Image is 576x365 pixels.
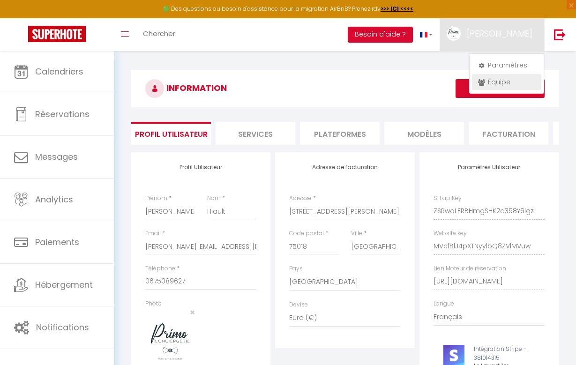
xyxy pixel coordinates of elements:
[207,194,221,203] label: Nom
[472,74,541,90] a: Équipe
[440,18,544,51] a: ... [PERSON_NAME]
[131,122,211,145] li: Profil Utilisateur
[35,279,93,291] span: Hébergement
[143,29,175,38] span: Chercher
[434,229,467,238] label: Website key
[145,194,167,203] label: Prénom
[145,164,256,171] h4: Profil Utilisateur
[289,264,303,273] label: Pays
[289,164,400,171] h4: Adresse de facturation
[351,229,362,238] label: Ville
[434,299,454,308] label: Langue
[434,264,506,273] label: Lien Moteur de réservation
[300,122,380,145] li: Plateformes
[289,194,312,203] label: Adresse
[190,308,195,317] button: Close
[28,26,86,42] img: Super Booking
[35,194,73,205] span: Analytics
[35,66,83,77] span: Calendriers
[289,300,308,309] label: Devise
[289,229,324,238] label: Code postal
[436,345,548,363] p: Intégration Stripe - 381014315
[145,264,175,273] label: Téléphone
[216,122,295,145] li: Services
[348,27,413,43] button: Besoin d'aide ?
[35,236,79,248] span: Paiements
[145,299,162,308] label: Photo
[456,79,545,98] button: Enregistrer
[434,164,545,171] h4: Paramètres Utilisateur
[469,122,548,145] li: Facturation
[35,108,90,120] span: Réservations
[36,321,89,333] span: Notifications
[554,29,566,40] img: logout
[467,28,532,39] span: [PERSON_NAME]
[384,122,464,145] li: MODÈLES
[472,57,541,73] a: Paramètres
[434,194,462,203] label: SH apiKey
[136,18,182,51] a: Chercher
[131,70,559,107] h3: INFORMATION
[190,306,195,318] span: ×
[35,151,78,163] span: Messages
[145,229,161,238] label: Email
[447,27,461,41] img: ...
[381,5,413,13] a: >>> ICI <<<<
